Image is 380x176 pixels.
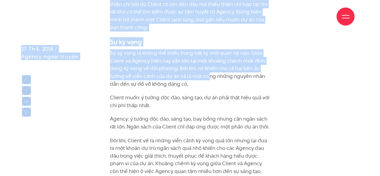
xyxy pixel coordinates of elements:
[21,45,79,60] span: 27 Th4, 2018 / Agency ngoại truyện
[110,115,270,131] p: Agency: ý tưởng độc đáo, sáng tạo, bay bổng nhưng cần ngân sách rất lớn. Ngân sách của Client chỉ...
[110,49,270,88] p: Sự kỳ vọng là không thể thiếu trong bất kỳ mối quan hệ nào. Giữa Client và Agency hiện nay vẫn tồ...
[110,37,142,46] strong: Sự kỳ vọng
[110,94,270,109] p: Client muốn: ý tưởng độc đáo, sáng tạo, dự án phải thật hiệu quả với chi phí thấp nhất.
